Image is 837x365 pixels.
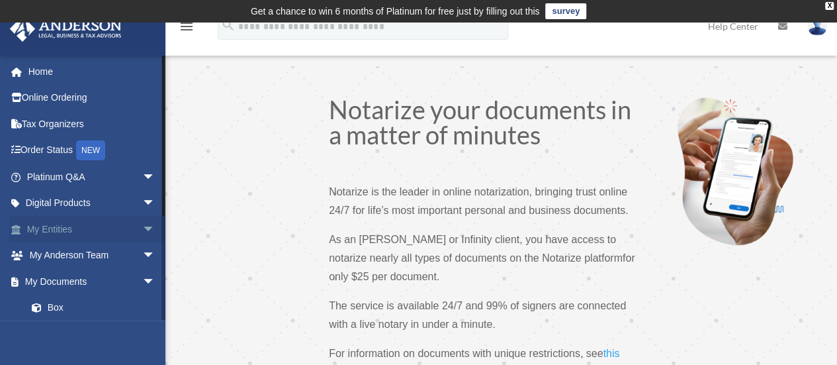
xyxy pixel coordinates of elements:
[545,3,586,19] a: survey
[142,164,169,191] span: arrow_drop_down
[329,348,603,359] span: For information on documents with unique restrictions, see
[329,252,635,282] span: for only $25 per document.
[9,268,175,295] a: My Documentsarrow_drop_down
[142,268,169,295] span: arrow_drop_down
[9,216,175,242] a: My Entitiesarrow_drop_down
[9,137,175,164] a: Order StatusNEW
[221,18,236,32] i: search
[76,140,105,160] div: NEW
[807,17,827,36] img: User Pic
[179,23,195,34] a: menu
[179,19,195,34] i: menu
[329,97,640,154] h1: Notarize your documents in a matter of minutes
[329,234,623,264] span: As an [PERSON_NAME] or Infinity client, you have access to notarize nearly all types of documents...
[9,58,175,85] a: Home
[9,111,175,137] a: Tax Organizers
[142,216,169,243] span: arrow_drop_down
[19,295,175,321] a: Box
[329,186,628,216] span: Notarize is the leader in online notarization, bringing trust online 24/7 for life’s most importa...
[6,16,126,42] img: Anderson Advisors Platinum Portal
[251,3,540,19] div: Get a chance to win 6 months of Platinum for free just by filling out this
[142,190,169,217] span: arrow_drop_down
[142,242,169,270] span: arrow_drop_down
[674,97,797,246] img: Notarize-hero
[9,85,175,111] a: Online Ordering
[329,300,626,330] span: The service is available 24/7 and 99% of signers are connected with a live notary in under a minute.
[9,242,175,269] a: My Anderson Teamarrow_drop_down
[9,190,175,217] a: Digital Productsarrow_drop_down
[825,2,834,10] div: close
[9,164,175,190] a: Platinum Q&Aarrow_drop_down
